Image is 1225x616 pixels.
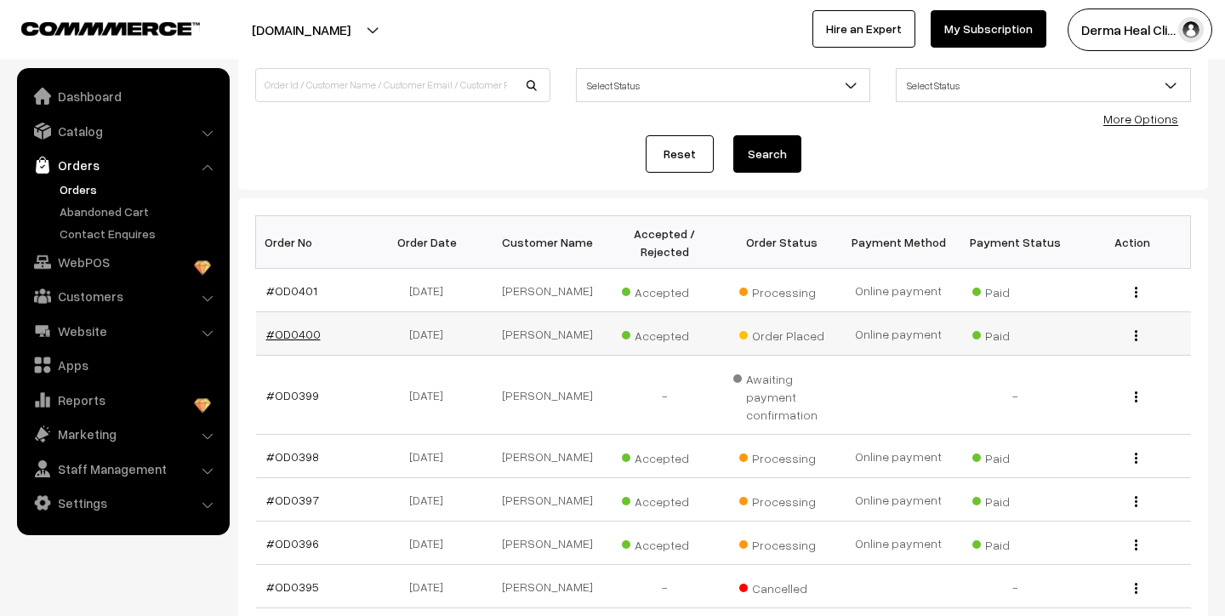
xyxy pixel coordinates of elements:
[373,356,489,435] td: [DATE]
[266,449,319,464] a: #OD0398
[840,478,956,522] td: Online payment
[373,216,489,269] th: Order Date
[373,435,489,478] td: [DATE]
[373,565,489,608] td: [DATE]
[1135,391,1137,402] img: Menu
[840,522,956,565] td: Online payment
[21,22,200,35] img: COMMMERCE
[489,478,606,522] td: [PERSON_NAME]
[1178,17,1204,43] img: user
[21,247,224,277] a: WebPOS
[489,356,606,435] td: [PERSON_NAME]
[622,445,707,467] span: Accepted
[21,116,224,146] a: Catalog
[1068,9,1212,51] button: Derma Heal Cli…
[622,532,707,554] span: Accepted
[733,366,829,424] span: Awaiting payment confirmation
[21,488,224,518] a: Settings
[576,68,871,102] span: Select Status
[931,10,1046,48] a: My Subscription
[646,135,714,173] a: Reset
[21,419,224,449] a: Marketing
[21,350,224,380] a: Apps
[840,216,956,269] th: Payment Method
[607,565,723,608] td: -
[55,180,224,198] a: Orders
[55,225,224,242] a: Contact Enquires
[739,279,824,301] span: Processing
[622,488,707,510] span: Accepted
[489,565,606,608] td: [PERSON_NAME]
[266,536,319,550] a: #OD0396
[1135,539,1137,550] img: Menu
[21,150,224,180] a: Orders
[1103,111,1178,126] a: More Options
[1135,330,1137,341] img: Menu
[739,445,824,467] span: Processing
[739,575,824,597] span: Cancelled
[577,71,870,100] span: Select Status
[840,312,956,356] td: Online payment
[21,281,224,311] a: Customers
[972,488,1057,510] span: Paid
[489,522,606,565] td: [PERSON_NAME]
[739,532,824,554] span: Processing
[957,565,1074,608] td: -
[733,135,801,173] button: Search
[21,316,224,346] a: Website
[840,435,956,478] td: Online payment
[373,312,489,356] td: [DATE]
[957,356,1074,435] td: -
[255,68,550,102] input: Order Id / Customer Name / Customer Email / Customer Phone
[1135,496,1137,507] img: Menu
[489,435,606,478] td: [PERSON_NAME]
[266,493,319,507] a: #OD0397
[896,68,1191,102] span: Select Status
[972,532,1057,554] span: Paid
[489,216,606,269] th: Customer Name
[21,17,170,37] a: COMMMERCE
[373,269,489,312] td: [DATE]
[21,81,224,111] a: Dashboard
[607,216,723,269] th: Accepted / Rejected
[840,269,956,312] td: Online payment
[192,9,410,51] button: [DOMAIN_NAME]
[373,478,489,522] td: [DATE]
[55,202,224,220] a: Abandoned Cart
[21,453,224,484] a: Staff Management
[1135,453,1137,464] img: Menu
[1135,583,1137,594] img: Menu
[256,216,373,269] th: Order No
[622,322,707,345] span: Accepted
[972,322,1057,345] span: Paid
[266,388,319,402] a: #OD0399
[972,279,1057,301] span: Paid
[266,283,317,298] a: #OD0401
[607,356,723,435] td: -
[897,71,1190,100] span: Select Status
[739,322,824,345] span: Order Placed
[266,327,321,341] a: #OD0400
[266,579,319,594] a: #OD0395
[812,10,915,48] a: Hire an Expert
[972,445,1057,467] span: Paid
[739,488,824,510] span: Processing
[957,216,1074,269] th: Payment Status
[21,385,224,415] a: Reports
[489,312,606,356] td: [PERSON_NAME]
[373,522,489,565] td: [DATE]
[1074,216,1190,269] th: Action
[723,216,840,269] th: Order Status
[1135,287,1137,298] img: Menu
[489,269,606,312] td: [PERSON_NAME]
[622,279,707,301] span: Accepted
